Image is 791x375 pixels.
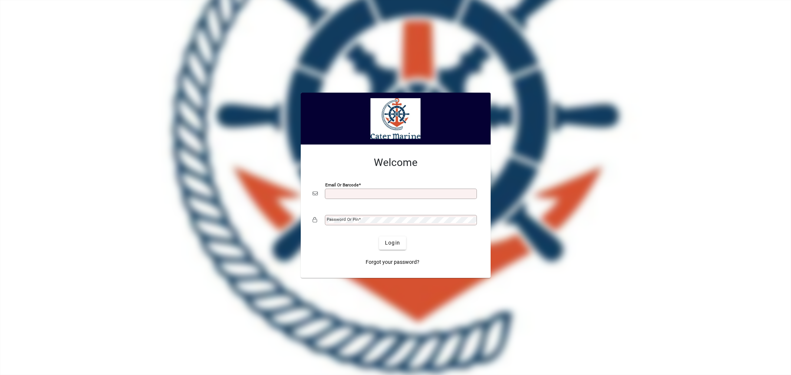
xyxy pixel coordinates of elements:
[385,239,400,247] span: Login
[327,217,359,222] mat-label: Password or Pin
[325,182,359,187] mat-label: Email or Barcode
[313,156,479,169] h2: Welcome
[366,258,419,266] span: Forgot your password?
[379,236,406,250] button: Login
[363,256,422,269] a: Forgot your password?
